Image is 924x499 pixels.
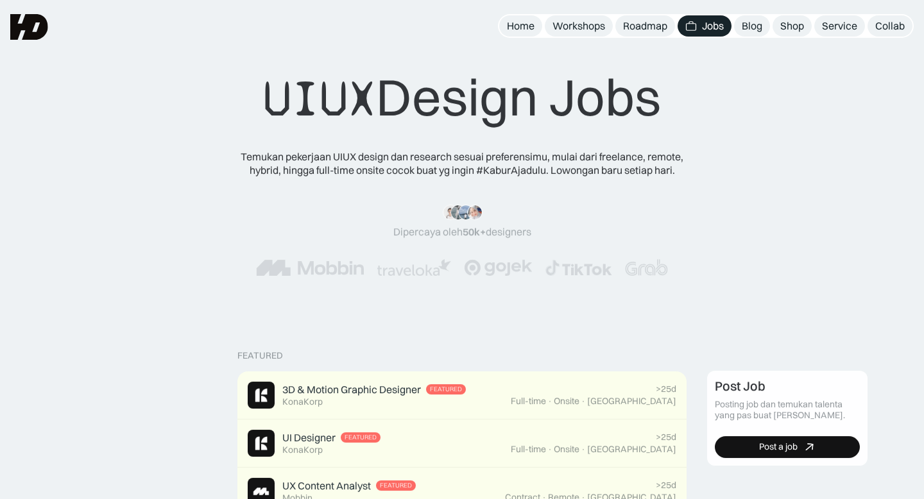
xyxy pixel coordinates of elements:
div: >25d [656,384,676,394]
a: Shop [773,15,812,37]
a: Jobs [678,15,732,37]
a: Workshops [545,15,613,37]
div: Temukan pekerjaan UIUX design dan research sesuai preferensimu, mulai dari freelance, remote, hyb... [231,150,693,177]
div: [GEOGRAPHIC_DATA] [587,396,676,407]
div: Service [822,19,857,33]
img: Job Image [248,382,275,409]
div: Workshops [552,19,605,33]
div: KonaKorp [282,396,323,407]
div: 3D & Motion Graphic Designer [282,383,421,396]
div: Featured [380,482,412,490]
a: Service [814,15,865,37]
div: KonaKorp [282,444,323,455]
div: Home [507,19,535,33]
div: · [547,396,552,407]
a: Post a job [715,436,860,458]
div: Featured [430,386,462,394]
div: [GEOGRAPHIC_DATA] [587,444,676,455]
div: >25d [656,480,676,491]
div: Post a job [759,442,798,453]
div: Full-time [511,396,546,407]
a: Roadmap [615,15,675,37]
span: 50k+ [463,225,486,238]
div: UI Designer [282,431,336,444]
a: Job Image3D & Motion Graphic DesignerFeaturedKonaKorp>25dFull-time·Onsite·[GEOGRAPHIC_DATA] [237,371,687,419]
div: · [581,396,586,407]
div: Full-time [511,444,546,455]
div: · [581,444,586,455]
div: Post Job [715,378,766,394]
div: Blog [742,19,762,33]
img: Job Image [248,430,275,457]
div: Posting job dan temukan talenta yang pas buat [PERSON_NAME]. [715,399,860,421]
div: UX Content Analyst [282,479,371,493]
div: >25d [656,432,676,443]
div: Featured [237,350,283,361]
div: Collab [875,19,905,33]
a: Home [499,15,542,37]
a: Job ImageUI DesignerFeaturedKonaKorp>25dFull-time·Onsite·[GEOGRAPHIC_DATA] [237,419,687,468]
div: Shop [780,19,804,33]
div: Design Jobs [263,66,661,130]
a: Collab [868,15,912,37]
div: Featured [345,434,377,442]
div: Jobs [702,19,724,33]
div: Onsite [554,444,579,455]
div: · [547,444,552,455]
span: UIUX [263,68,376,130]
a: Blog [734,15,770,37]
div: Roadmap [623,19,667,33]
div: Onsite [554,396,579,407]
div: Dipercaya oleh designers [393,225,531,239]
